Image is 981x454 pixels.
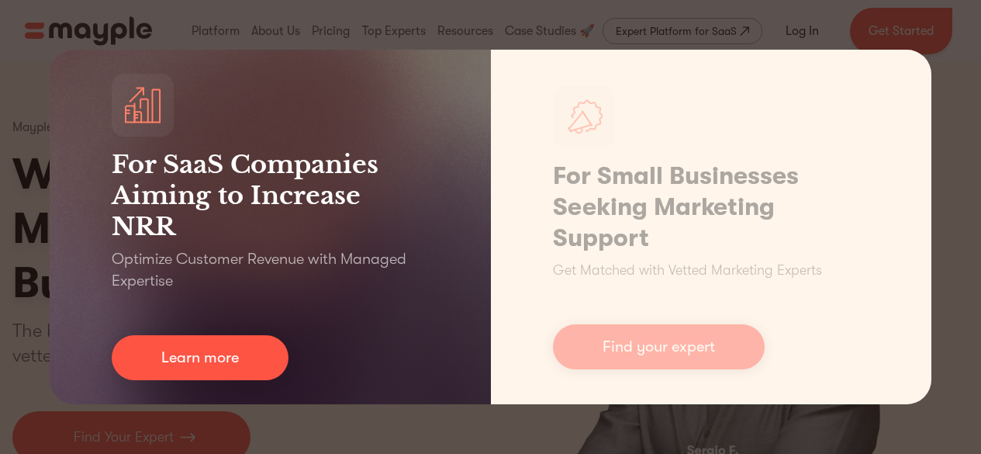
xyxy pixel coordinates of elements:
[112,149,429,242] h3: For SaaS Companies Aiming to Increase NRR
[112,248,429,292] p: Optimize Customer Revenue with Managed Expertise
[553,324,765,369] a: Find your expert
[112,335,288,380] a: Learn more
[553,161,870,254] h1: For Small Businesses Seeking Marketing Support
[553,260,822,281] p: Get Matched with Vetted Marketing Experts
